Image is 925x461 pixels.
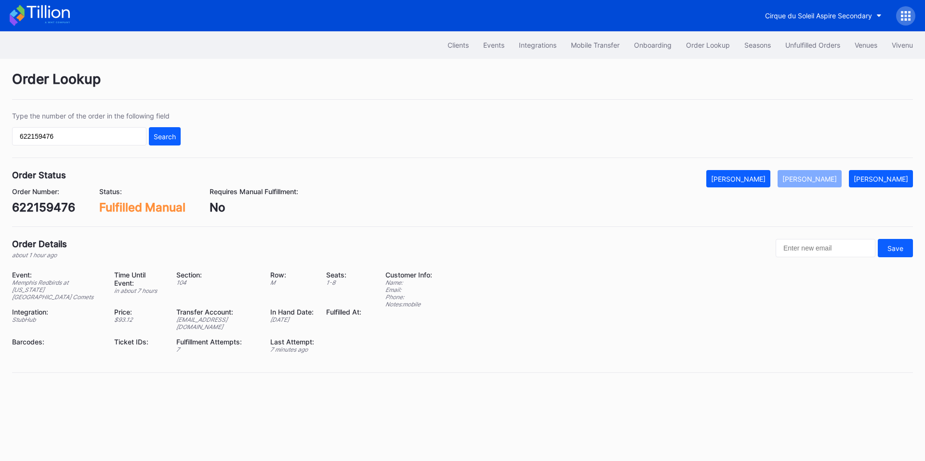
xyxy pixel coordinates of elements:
div: StubHub [12,316,102,323]
div: Onboarding [634,41,672,49]
div: Barcodes: [12,338,102,346]
div: Customer Info: [385,271,432,279]
div: Order Status [12,170,66,180]
button: Clients [440,36,476,54]
div: Type the number of the order in the following field [12,112,181,120]
div: Status: [99,187,185,196]
button: Vivenu [885,36,920,54]
div: Events [483,41,504,49]
div: 622159476 [12,200,75,214]
div: Memphis Redbirds at [US_STATE][GEOGRAPHIC_DATA] Comets [12,279,102,301]
div: Fulfilled Manual [99,200,185,214]
div: Order Lookup [686,41,730,49]
button: Search [149,127,181,145]
div: Row: [270,271,314,279]
div: [PERSON_NAME] [782,175,837,183]
div: Event: [12,271,102,279]
button: Save [878,239,913,257]
div: Order Lookup [12,71,913,100]
div: [PERSON_NAME] [711,175,766,183]
div: about 1 hour ago [12,251,67,259]
div: Cirque du Soleil Aspire Secondary [765,12,872,20]
div: 7 minutes ago [270,346,314,353]
div: Transfer Account: [176,308,258,316]
div: Seasons [744,41,771,49]
div: in about 7 hours [114,287,165,294]
div: Integration: [12,308,102,316]
div: 7 [176,346,258,353]
button: Unfulfilled Orders [778,36,847,54]
button: [PERSON_NAME] [849,170,913,187]
div: Phone: [385,293,432,301]
div: Save [887,244,903,252]
div: [PERSON_NAME] [854,175,908,183]
div: [EMAIL_ADDRESS][DOMAIN_NAME] [176,316,258,330]
div: Name: [385,279,432,286]
div: Section: [176,271,258,279]
button: Events [476,36,512,54]
div: Search [154,132,176,141]
button: Order Lookup [679,36,737,54]
button: Seasons [737,36,778,54]
input: GT59662 [12,127,146,145]
div: Requires Manual Fulfillment: [210,187,298,196]
div: [DATE] [270,316,314,323]
button: Venues [847,36,885,54]
div: In Hand Date: [270,308,314,316]
div: Seats: [326,271,361,279]
div: Notes: mobile [385,301,432,308]
button: [PERSON_NAME] [706,170,770,187]
div: $ 93.12 [114,316,165,323]
div: 1 - 8 [326,279,361,286]
div: 104 [176,279,258,286]
div: Fulfillment Attempts: [176,338,258,346]
div: Clients [448,41,469,49]
div: Email: [385,286,432,293]
button: Cirque du Soleil Aspire Secondary [758,7,889,25]
div: Last Attempt: [270,338,314,346]
div: M [270,279,314,286]
div: Vivenu [892,41,913,49]
div: Venues [855,41,877,49]
button: Mobile Transfer [564,36,627,54]
div: Integrations [519,41,556,49]
div: Price: [114,308,165,316]
div: Fulfilled At: [326,308,361,316]
button: Integrations [512,36,564,54]
div: Unfulfilled Orders [785,41,840,49]
input: Enter new email [776,239,875,257]
div: Time Until Event: [114,271,165,287]
div: Ticket IDs: [114,338,165,346]
button: Onboarding [627,36,679,54]
button: [PERSON_NAME] [778,170,842,187]
div: Mobile Transfer [571,41,620,49]
div: Order Number: [12,187,75,196]
div: Order Details [12,239,67,249]
div: No [210,200,298,214]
